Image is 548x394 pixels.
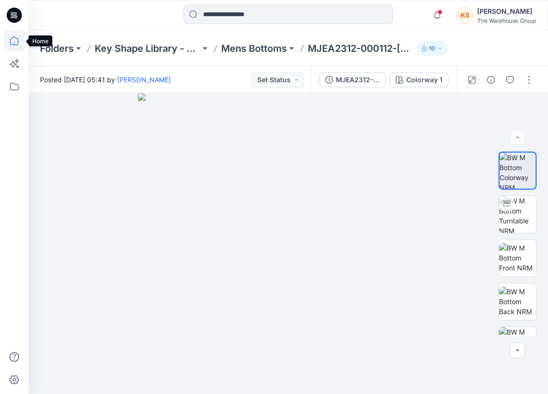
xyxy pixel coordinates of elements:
[308,42,413,55] p: MJEA2312-000112-[PERSON_NAME] HHM SLIM 77 - 107
[477,6,536,17] div: [PERSON_NAME]
[40,75,171,85] span: Posted [DATE] 05:41 by
[499,287,536,317] img: BW M Bottom Back NRM
[499,153,536,189] img: BW M Bottom Colorway NRM
[417,42,447,55] button: 10
[319,72,386,87] button: MJEA2312-000112-[PERSON_NAME] HHM SLIM 77 - 107
[456,7,473,24] div: KS
[499,196,536,233] img: BW M Bottom Turntable NRM
[138,93,439,394] img: eyJhbGciOiJIUzI1NiIsImtpZCI6IjAiLCJzbHQiOiJzZXMiLCJ0eXAiOiJKV1QifQ.eyJkYXRhIjp7InR5cGUiOiJzdG9yYW...
[483,72,499,87] button: Details
[429,43,435,54] p: 10
[40,42,74,55] a: Folders
[406,75,442,85] div: Colorway 1
[221,42,287,55] a: Mens Bottoms
[117,76,171,84] a: [PERSON_NAME]
[336,75,380,85] div: MJEA2312-000112-[PERSON_NAME] HHM SLIM 77 - 107
[95,42,200,55] a: Key Shape Library - Mens
[477,17,536,24] div: The Warehouse Group
[499,243,536,273] img: BW M Bottom Front NRM
[390,72,449,87] button: Colorway 1
[499,327,536,364] img: BW M Bottom Front CloseUp NRM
